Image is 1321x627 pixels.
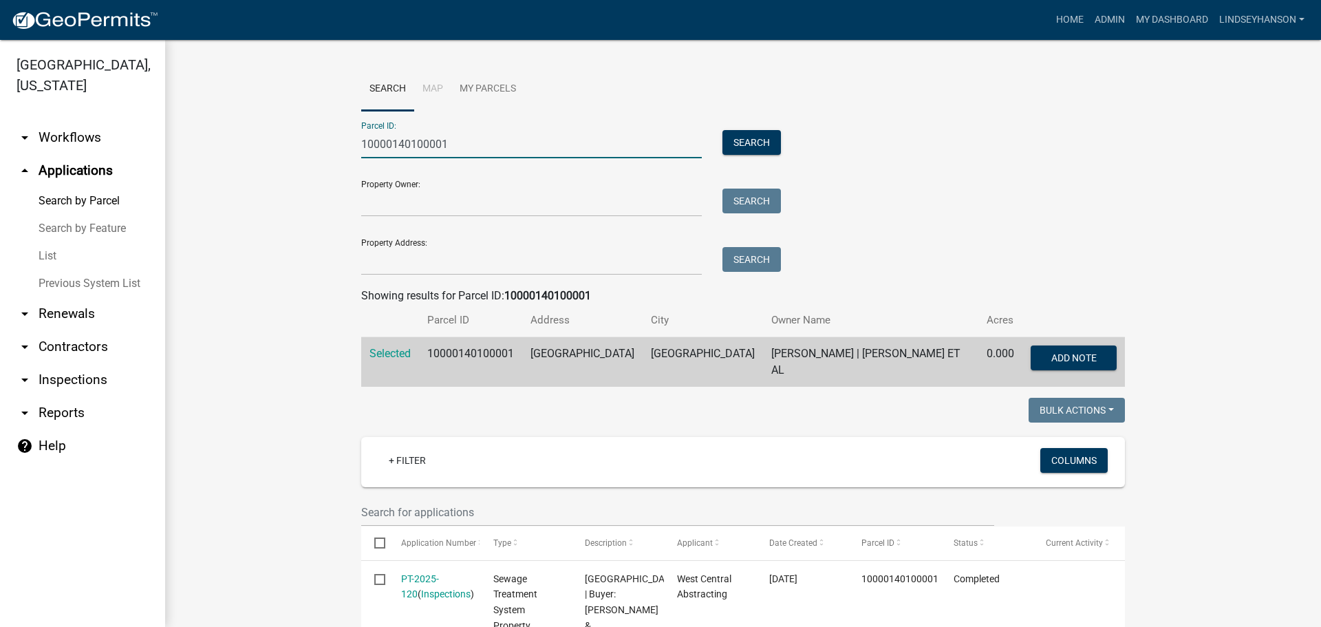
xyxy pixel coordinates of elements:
[1046,538,1103,548] span: Current Activity
[17,306,33,322] i: arrow_drop_down
[17,372,33,388] i: arrow_drop_down
[401,571,467,603] div: ( )
[451,67,524,111] a: My Parcels
[1089,7,1130,33] a: Admin
[504,289,591,302] strong: 10000140100001
[378,448,437,473] a: + Filter
[954,538,978,548] span: Status
[522,304,643,337] th: Address
[769,573,797,584] span: 01/16/2025
[664,527,756,560] datatable-header-cell: Applicant
[572,527,664,560] datatable-header-cell: Description
[17,438,33,454] i: help
[1051,7,1089,33] a: Home
[17,129,33,146] i: arrow_drop_down
[941,527,1033,560] datatable-header-cell: Status
[722,247,781,272] button: Search
[848,527,941,560] datatable-header-cell: Parcel ID
[401,573,439,600] a: PT-2025-120
[1033,527,1125,560] datatable-header-cell: Current Activity
[1130,7,1214,33] a: My Dashboard
[585,538,627,548] span: Description
[978,304,1022,337] th: Acres
[769,538,817,548] span: Date Created
[17,162,33,179] i: arrow_drop_up
[361,288,1125,304] div: Showing results for Parcel ID:
[954,573,1000,584] span: Completed
[763,304,978,337] th: Owner Name
[1040,448,1108,473] button: Columns
[480,527,572,560] datatable-header-cell: Type
[756,527,848,560] datatable-header-cell: Date Created
[861,538,894,548] span: Parcel ID
[419,337,522,387] td: 10000140100001
[643,337,763,387] td: [GEOGRAPHIC_DATA]
[369,347,411,360] a: Selected
[493,538,511,548] span: Type
[361,67,414,111] a: Search
[419,304,522,337] th: Parcel ID
[522,337,643,387] td: [GEOGRAPHIC_DATA]
[1214,7,1310,33] a: Lindseyhanson
[763,337,978,387] td: [PERSON_NAME] | [PERSON_NAME] ET AL
[643,304,763,337] th: City
[421,588,471,599] a: Inspections
[978,337,1022,387] td: 0.000
[677,573,731,600] span: West Central Abstracting
[17,405,33,421] i: arrow_drop_down
[1029,398,1125,423] button: Bulk Actions
[861,573,938,584] span: 10000140100001
[361,498,994,527] input: Search for applications
[17,339,33,355] i: arrow_drop_down
[1031,346,1117,370] button: Add Note
[401,538,476,548] span: Application Number
[677,538,713,548] span: Applicant
[1051,352,1097,363] span: Add Note
[361,527,387,560] datatable-header-cell: Select
[722,189,781,213] button: Search
[387,527,480,560] datatable-header-cell: Application Number
[722,130,781,155] button: Search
